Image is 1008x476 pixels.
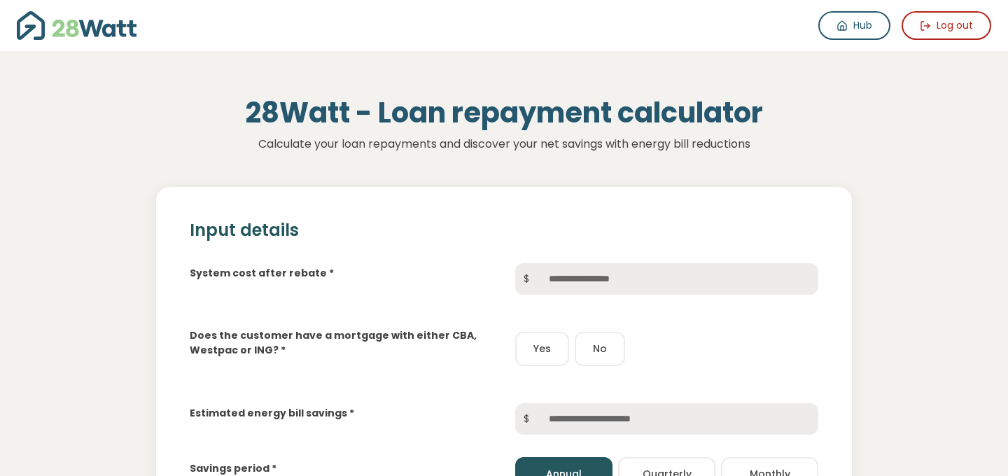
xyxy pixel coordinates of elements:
label: Estimated energy bill savings * [190,406,354,421]
h2: Input details [190,220,819,241]
button: Log out [902,11,991,40]
span: $ [515,263,538,295]
p: Calculate your loan repayments and discover your net savings with energy bill reductions [84,135,924,153]
h1: 28Watt - Loan repayment calculator [84,96,924,129]
button: No [575,332,625,366]
a: Hub [818,11,890,40]
span: $ [515,403,538,435]
label: Savings period * [190,461,276,476]
label: Does the customer have a mortgage with either CBA, Westpac or ING? * [190,328,493,358]
button: Yes [515,332,569,366]
label: System cost after rebate * [190,266,334,281]
img: 28Watt [17,11,136,40]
